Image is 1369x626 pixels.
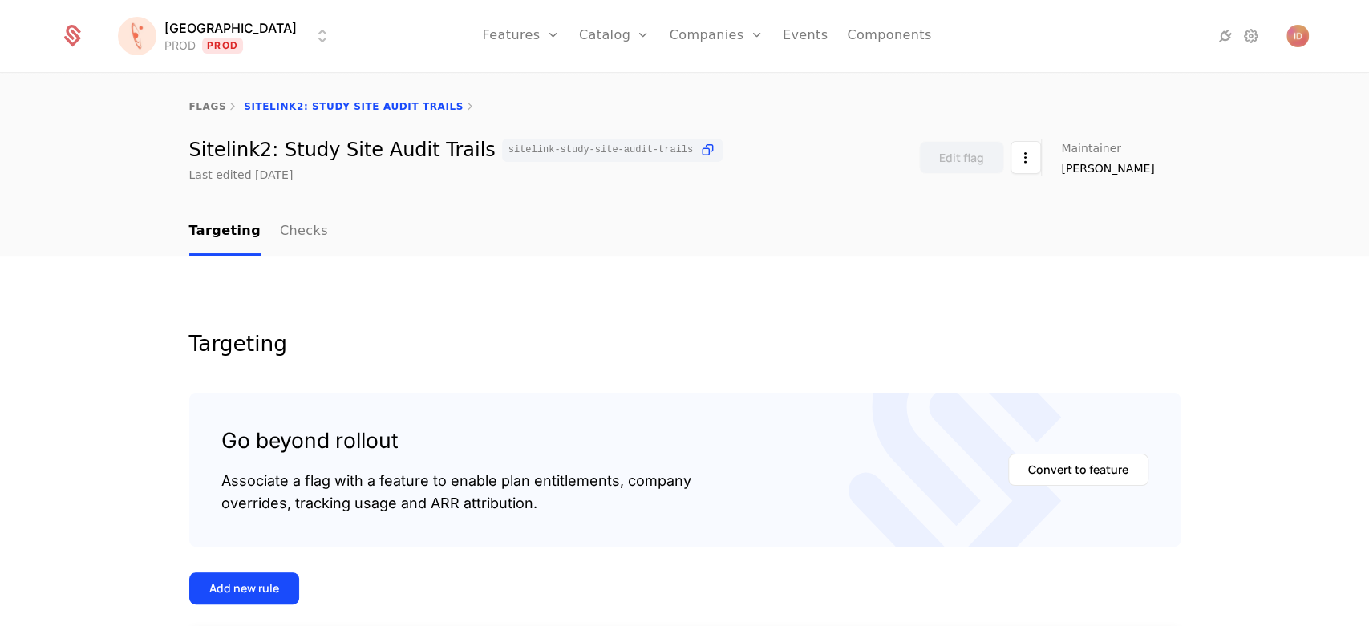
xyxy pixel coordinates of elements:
[118,17,156,55] img: Florence
[189,333,1181,354] div: Targeting
[189,167,294,183] div: Last edited [DATE]
[221,470,691,515] div: Associate a flag with a feature to enable plan entitlements, company overrides, tracking usage an...
[919,141,1004,174] button: Edit flag
[1286,25,1309,47] button: Open user button
[1286,25,1309,47] img: Igor Dević
[164,38,196,54] div: PROD
[1061,160,1154,176] span: [PERSON_NAME]
[280,208,328,256] a: Checks
[123,18,332,54] button: Select environment
[202,38,243,54] span: Prod
[1216,26,1235,46] a: Integrations
[508,145,693,155] span: sitelink-study-site-audit-trails
[164,18,297,38] span: [GEOGRAPHIC_DATA]
[1008,454,1148,486] button: Convert to feature
[189,208,1181,256] nav: Main
[1011,141,1041,174] button: Select action
[189,208,328,256] ul: Choose Sub Page
[189,101,227,112] a: flags
[221,425,691,457] div: Go beyond rollout
[939,150,984,166] div: Edit flag
[189,139,723,162] div: Sitelink2: Study Site Audit Trails
[189,208,261,256] a: Targeting
[1241,26,1261,46] a: Settings
[189,572,299,604] button: Add new rule
[209,580,279,596] div: Add new rule
[1061,143,1121,154] span: Maintainer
